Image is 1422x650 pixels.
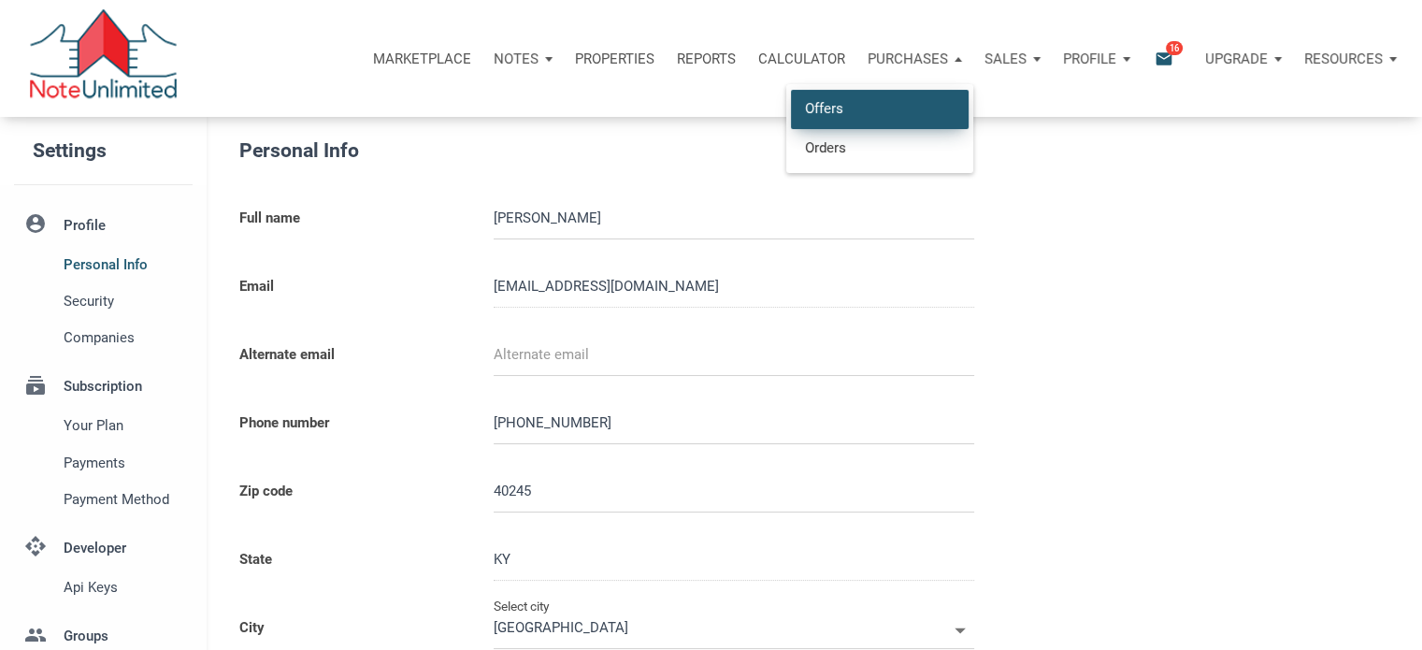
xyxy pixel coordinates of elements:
label: Full name [225,185,480,253]
p: Reports [677,51,736,67]
button: Notes [482,31,564,87]
button: Purchases [856,31,973,87]
input: Phone number [494,402,974,444]
a: Companies [14,320,193,356]
input: Select state [494,539,974,581]
img: NoteUnlimited [28,9,179,108]
span: Payments [64,452,185,474]
label: Alternate email [225,322,480,390]
a: Security [14,282,193,319]
a: Properties [564,31,666,87]
span: 16 [1166,40,1183,55]
a: Your plan [14,408,193,444]
p: Calculator [758,51,845,67]
a: Payments [14,444,193,481]
span: Companies [64,326,185,349]
a: Calculator [747,31,856,87]
label: Zip code [225,458,480,527]
span: Security [64,290,185,312]
span: Payment Method [64,488,185,511]
button: Resources [1293,31,1408,87]
label: Phone number [225,390,480,458]
h5: Settings [33,131,207,171]
i: email [1153,48,1175,69]
input: Email [494,266,974,308]
a: Offers [791,90,969,128]
p: Resources [1304,51,1383,67]
button: Profile [1052,31,1142,87]
a: Purchases OffersOrders [856,31,973,87]
p: Marketplace [373,51,471,67]
p: Sales [984,51,1027,67]
label: Select city [494,595,550,617]
span: Your plan [64,414,185,437]
label: State [225,527,480,595]
button: Reports [666,31,747,87]
span: Personal Info [64,253,185,276]
a: Personal Info [14,246,193,282]
input: Full name [494,197,974,239]
button: email16 [1141,31,1194,87]
p: Profile [1063,51,1116,67]
p: Purchases [868,51,948,67]
p: Properties [575,51,654,67]
a: Payment Method [14,481,193,517]
input: Zip code [494,470,974,513]
button: Upgrade [1194,31,1293,87]
h5: Personal Info [239,136,1076,166]
p: Upgrade [1205,51,1268,67]
span: Api keys [64,576,185,599]
button: Sales [973,31,1052,87]
label: Email [225,253,480,322]
button: Marketplace [362,31,482,87]
input: Alternate email [494,334,974,376]
p: Notes [494,51,539,67]
a: Api keys [14,570,193,606]
a: Orders [791,128,969,166]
